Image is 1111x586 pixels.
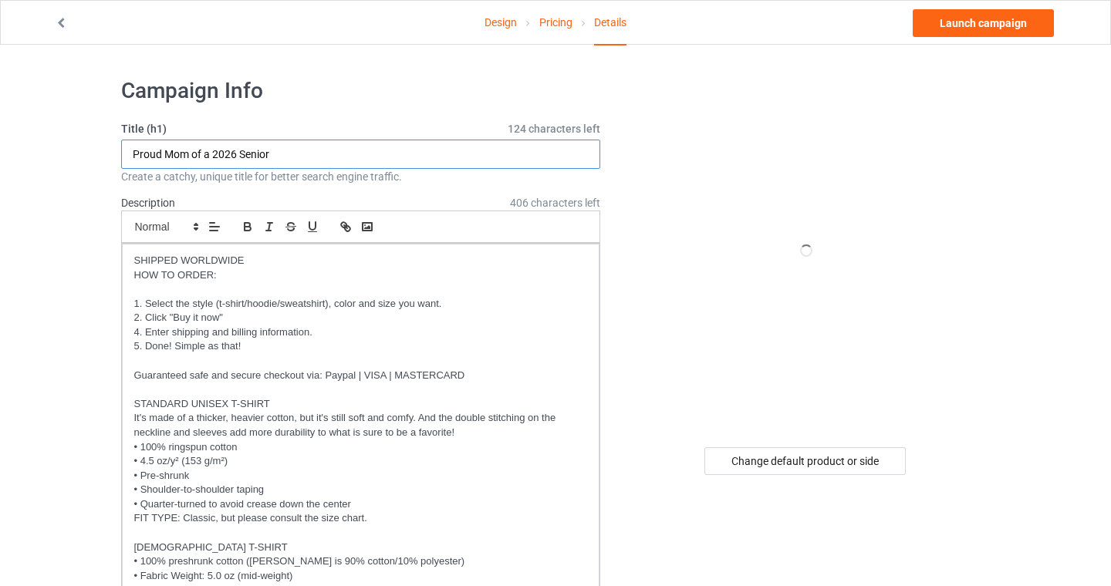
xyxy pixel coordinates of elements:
[134,483,588,497] p: • Shoulder-to-shoulder taping
[704,447,906,475] div: Change default product or side
[134,497,588,512] p: • Quarter-turned to avoid crease down the center
[510,195,600,210] span: 406 characters left
[134,268,588,283] p: HOW TO ORDER:
[508,121,600,136] span: 124 characters left
[134,339,588,354] p: 5. Done! Simple as that!
[134,411,588,439] p: It's made of a thicker, heavier cotton, but it's still soft and comfy. And the double stitching o...
[485,1,517,44] a: Design
[134,297,588,312] p: 1. Select the style (t-shirt/hoodie/sweatshirt), color and size you want.
[539,1,572,44] a: Pricing
[134,454,588,469] p: • 4.5 oz/y² (153 g/m²)
[134,369,588,383] p: Guaranteed safe and secure checkout via: Paypal | VISA | MASTERCARD
[134,511,588,526] p: FIT TYPE: Classic, but please consult the size chart.
[134,397,588,412] p: STANDARD UNISEX T-SHIRT
[134,325,588,340] p: 4. Enter shipping and billing information.
[134,311,588,325] p: 2. Click "Buy it now"
[134,440,588,455] p: • 100% ringspun cotton
[134,554,588,569] p: • 100% preshrunk cotton ([PERSON_NAME] is 90% cotton/10% polyester)
[134,569,588,584] p: • Fabric Weight: 5.0 oz (mid-weight)
[121,169,601,184] div: Create a catchy, unique title for better search engine traffic.
[121,121,601,136] label: Title (h1)
[121,197,175,209] label: Description
[134,469,588,483] p: • Pre-shrunk
[121,77,601,105] h1: Campaign Info
[913,9,1054,37] a: Launch campaign
[134,541,588,555] p: [DEMOGRAPHIC_DATA] T-SHIRT
[594,1,626,45] div: Details
[134,254,588,268] p: SHIPPED WORLDWIDE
